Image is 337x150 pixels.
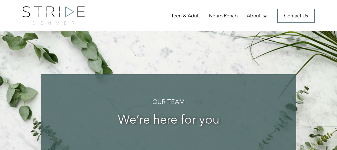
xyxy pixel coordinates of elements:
img: logo.png [22,6,85,25]
a: Contact Us [277,9,315,23]
a: Neuro Rehab [209,12,238,19]
a: Teen & Adult [171,12,200,19]
h4: Our Team [54,99,284,106]
h3: We’re here for you [54,114,284,127]
a: About [247,12,268,19]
